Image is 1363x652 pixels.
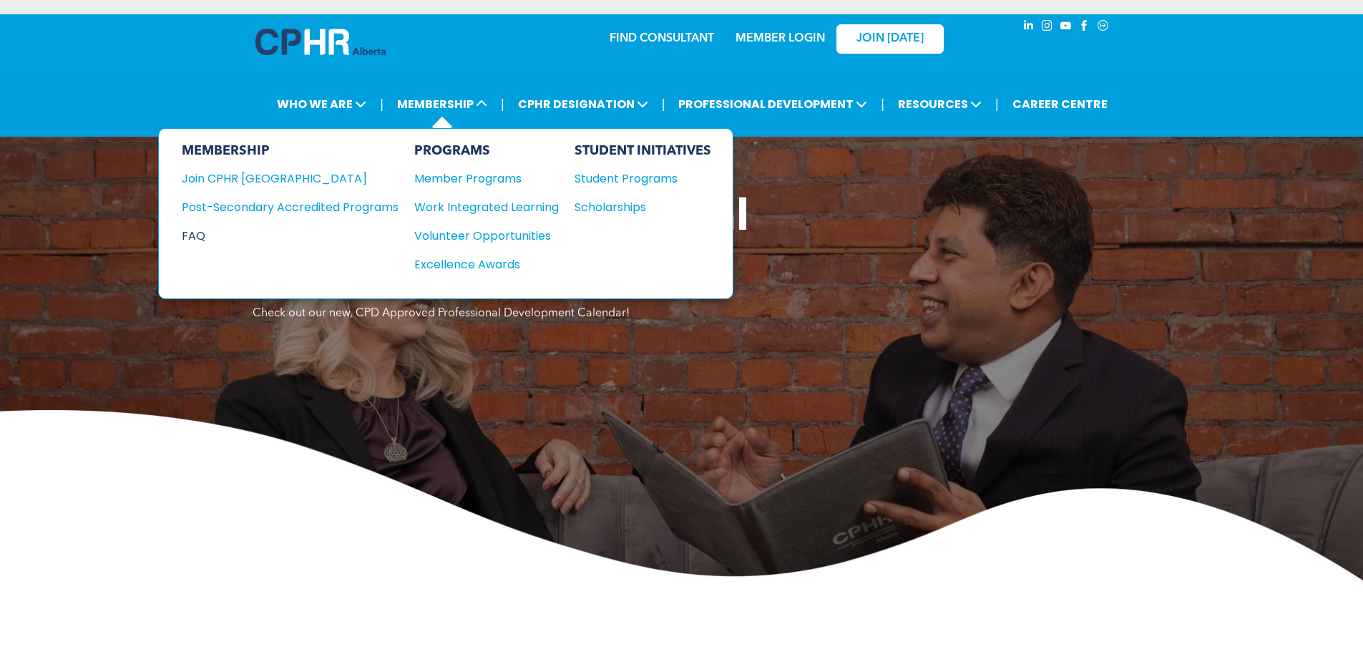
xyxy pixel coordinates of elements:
span: WHO WE ARE [273,91,371,117]
a: FAQ [182,227,399,245]
a: instagram [1040,18,1055,37]
div: Work Integrated Learning [414,198,544,216]
li: | [995,89,999,119]
div: Student Programs [575,170,698,188]
span: MEMBERSHIP [393,91,492,117]
a: Volunteer Opportunities [414,227,559,245]
a: Scholarships [575,198,711,216]
span: RESOURCES [894,91,986,117]
li: | [501,89,504,119]
a: CAREER CENTRE [1008,91,1112,117]
a: Join CPHR [GEOGRAPHIC_DATA] [182,170,399,188]
div: PROGRAMS [414,143,559,159]
span: Check out our new, CPD Approved Professional Development Calendar! [253,308,630,319]
a: MEMBER LOGIN [736,33,825,44]
a: facebook [1077,18,1093,37]
div: Scholarships [575,198,698,216]
a: Member Programs [414,170,559,188]
span: PROFESSIONAL DEVELOPMENT [674,91,871,117]
div: Join CPHR [GEOGRAPHIC_DATA] [182,170,377,188]
span: JOIN [DATE] [856,32,924,46]
div: STUDENT INITIATIVES [575,143,711,159]
div: FAQ [182,227,377,245]
a: youtube [1058,18,1074,37]
li: | [380,89,384,119]
a: Social network [1095,18,1111,37]
a: Excellence Awards [414,256,559,273]
span: CPHR DESIGNATION [514,91,653,117]
a: Work Integrated Learning [414,198,559,216]
div: MEMBERSHIP [182,143,399,159]
li: | [662,89,665,119]
div: Post-Secondary Accredited Programs [182,198,377,216]
a: linkedin [1021,18,1037,37]
a: JOIN [DATE] [836,24,944,54]
img: A blue and white logo for cp alberta [255,29,386,55]
a: Post-Secondary Accredited Programs [182,198,399,216]
div: Member Programs [414,170,544,188]
div: Volunteer Opportunities [414,227,544,245]
div: Excellence Awards [414,256,544,273]
li: | [881,89,884,119]
a: Student Programs [575,170,711,188]
a: FIND CONSULTANT [610,33,714,44]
